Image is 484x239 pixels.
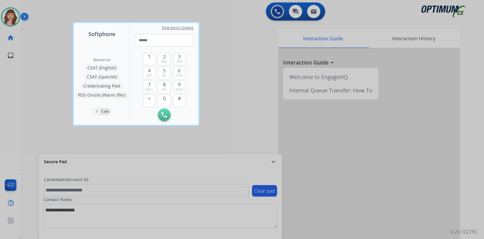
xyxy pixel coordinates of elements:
[162,25,194,30] span: Emergency Dialing
[101,109,109,114] p: Calls
[88,30,115,38] span: Softphone
[175,73,183,78] span: mno
[163,67,166,74] span: 5
[148,67,151,74] span: 4
[148,53,151,60] span: 1
[177,59,182,64] span: def
[163,81,166,88] span: 8
[173,53,186,65] button: 3def
[161,59,167,64] span: abc
[162,112,167,118] img: call-button
[143,53,156,65] button: 1
[143,67,156,79] button: 4ghi
[175,87,183,92] span: wxyz
[158,95,171,107] button: 0
[178,95,181,102] span: #
[173,81,186,93] button: 9wxyz
[158,67,171,79] button: 5jkl
[173,67,186,79] button: 6mno
[163,95,166,102] span: 0
[173,95,186,107] button: #
[93,58,111,62] span: Resources
[162,87,167,92] span: tuv
[95,109,100,114] p: 0
[163,53,166,60] span: 2
[158,53,171,65] button: 2abc
[143,81,156,93] button: 7pqrs
[158,81,171,93] button: 8tuv
[80,82,123,90] button: Credentialing Pool
[147,73,152,78] span: ghi
[84,64,119,71] button: CSAT (English)
[178,53,181,60] span: 3
[148,81,151,88] span: 7
[143,95,156,107] button: +
[148,95,151,102] span: +
[75,91,129,99] button: PDS Onsite (Warm Xfer)
[93,108,111,115] button: 0Calls
[146,87,153,92] span: pqrs
[450,228,478,235] p: 0.20.1027RC
[178,67,181,74] span: 6
[162,73,166,78] span: jkl
[84,73,120,81] button: CSAT (Spanish)
[178,81,181,88] span: 9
